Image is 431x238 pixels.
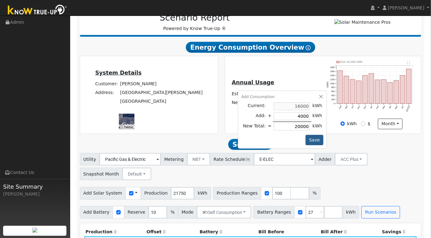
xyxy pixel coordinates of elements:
button: Run Scenarios [361,206,400,219]
td: New Total: [241,121,267,132]
rect: onclick="" [344,76,349,104]
text: Dec [363,105,367,109]
rect: onclick="" [363,75,368,104]
span: Add Battery [80,206,113,219]
th: Production [85,228,119,236]
span: Rate Schedule [210,153,254,166]
rect: onclick="" [400,75,405,104]
span: kWh [194,187,211,200]
div: [PERSON_NAME] [3,191,67,197]
text: Aug [338,105,342,109]
rect: onclick="" [406,69,411,104]
img: retrieve [32,228,37,233]
text:  [407,61,410,64]
rect: onclick="" [356,81,361,104]
text: Oct [351,105,354,109]
span: Site Summary [3,182,67,191]
text: [DATE] [406,105,411,112]
button: NBT [187,153,211,166]
button: month [378,119,403,129]
span: % [309,187,320,200]
text: 1800 [330,66,335,68]
td: kWh [312,111,324,121]
text: 600 [331,90,335,92]
a: Open this area in Google Maps (opens a new window) [120,121,141,129]
text: kWh [326,82,329,87]
label: kWh [347,121,357,127]
td: Net Consumption: [231,98,273,107]
text: 1000 [330,82,335,85]
button: Self Consumption [197,206,251,219]
u: System Details [95,70,142,76]
img: Know True-Up [5,3,70,17]
td: = [267,121,273,132]
rect: onclick="" [381,80,386,104]
input: $ [361,121,366,126]
h2: Scenario Report [86,12,303,23]
th: Bill Before [225,228,285,236]
td: Customer: [94,80,119,88]
td: kWh [312,101,324,111]
span: % [167,206,178,219]
span: Utility [80,153,100,166]
td: [GEOGRAPHIC_DATA] [119,97,204,106]
th: Bill After [285,228,350,236]
span: kWh [342,206,359,219]
span: Battery Ranges [254,206,295,219]
td: $7,332 [273,89,290,98]
td: [GEOGRAPHIC_DATA][PERSON_NAME] [119,88,204,97]
text: Apr [389,105,392,109]
th: Offset [119,228,168,236]
input: Select a Utility [99,153,161,166]
u: Annual Usage [232,79,274,86]
span: Mode [178,206,197,219]
text: 200 [331,98,335,101]
text: Nov [357,105,361,109]
div: Add Consumption [241,94,323,100]
span: [PERSON_NAME] [388,5,424,10]
td: Add: [241,111,267,121]
button: ACC Plus [335,153,368,166]
span: Add Solar System [80,187,126,200]
rect: onclick="" [388,82,393,104]
text: 0 [334,102,335,105]
rect: onclick="" [369,73,374,104]
td: Current: [241,101,267,111]
text: Sep [345,105,348,109]
rect: onclick="" [338,71,343,104]
span: Savings [382,229,401,234]
td: Address: [94,88,119,97]
text: May [395,105,399,110]
rect: onclick="" [350,80,355,104]
span: Production Ranges [213,187,261,200]
img: Solar Maintenance Pros [334,19,391,26]
text: 800 [331,86,335,88]
th: Battery [168,228,225,236]
td: [PERSON_NAME] [119,80,204,88]
div: Powered by Know True-Up ® [83,12,307,32]
text: Jan [370,105,373,109]
span: Snapshot Month [80,168,123,180]
text: Feb [376,105,379,109]
text: 400 [331,94,335,97]
a: Terms [124,125,133,129]
span: Energy Consumption Overview [186,42,315,53]
text: Mar [382,105,385,109]
text: 1600 [330,70,335,72]
i: Show Help [306,45,311,50]
input: kWh [341,121,345,126]
td: kWh [312,121,324,132]
span: Adder [315,153,335,166]
img: Google [120,121,141,129]
text: 1400 [330,74,335,77]
button: Save [306,135,324,146]
td: Estimated Bill: [231,89,273,98]
button: Default [122,168,151,180]
label: $ [368,121,370,127]
rect: onclick="" [375,80,380,104]
td: + [267,111,273,121]
text: 1200 [330,78,335,81]
text: Pull 16,000 kWh [341,60,363,63]
span: Metering [161,153,187,166]
rect: onclick="" [394,81,399,104]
